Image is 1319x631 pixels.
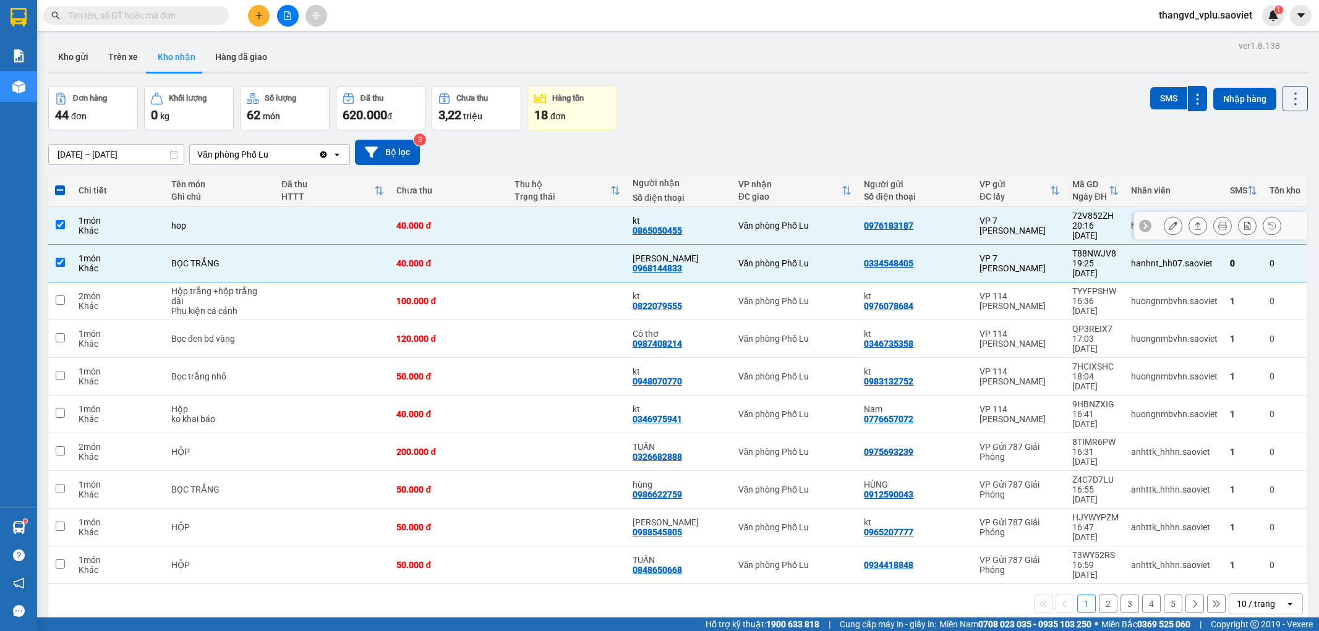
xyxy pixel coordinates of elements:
[1268,10,1279,21] img: icon-new-feature
[396,296,502,306] div: 100.000 đ
[171,192,269,201] div: Ghi chú
[1131,221,1218,231] div: hanhnt_hh07.saoviet
[79,489,159,499] div: Khác
[864,404,967,414] div: Nam
[633,178,726,188] div: Người nhận
[1230,371,1257,381] div: 1
[633,216,726,226] div: kt
[1072,334,1119,354] div: 17:03 [DATE]
[633,193,726,203] div: Số điện thoại
[1131,258,1218,268] div: hanhnt_hh07.saoviet
[1230,447,1257,457] div: 1
[1131,447,1218,457] div: anhttk_hhhn.saoviet
[1137,619,1190,629] strong: 0369 525 060
[396,485,502,494] div: 50.000 đ
[633,329,726,339] div: Cô thơ
[1072,211,1119,221] div: 72V852ZH
[864,258,913,268] div: 0334548405
[633,517,726,527] div: Anh Lâm
[864,329,967,339] div: kt
[980,442,1060,462] div: VP Gửi 787 Giải Phóng
[980,480,1060,499] div: VP Gửi 787 Giải Phóng
[1213,88,1276,110] button: Nhập hàng
[1276,6,1281,14] span: 1
[864,291,967,301] div: kt
[864,301,913,311] div: 0976078684
[247,108,260,122] span: 62
[550,111,566,121] span: đơn
[738,192,842,201] div: ĐC giao
[396,334,502,344] div: 120.000 đ
[980,216,1060,235] div: VP 7 [PERSON_NAME]
[1149,7,1262,23] span: thangvd_vplu.saoviet
[973,174,1066,207] th: Toggle SortBy
[738,560,852,570] div: Văn phòng Phố Lu
[12,49,25,62] img: solution-icon
[396,371,502,381] div: 50.000 đ
[864,489,913,499] div: 0912590043
[55,108,69,122] span: 44
[98,42,148,72] button: Trên xe
[527,86,617,130] button: Hàng tồn18đơn
[864,560,913,570] div: 0934418848
[633,366,726,376] div: kt
[265,94,296,103] div: Số lượng
[738,447,852,457] div: Văn phòng Phố Lu
[980,366,1060,386] div: VP 114 [PERSON_NAME]
[738,371,852,381] div: Văn phòng Phố Lu
[79,366,159,376] div: 1 món
[633,555,726,565] div: TUẤN
[197,148,268,161] div: Văn phòng Phố Lu
[633,301,682,311] div: 0822079555
[79,565,159,575] div: Khác
[171,221,269,231] div: hop
[396,185,502,195] div: Chưa thu
[1072,399,1119,409] div: 9HBNZXIG
[864,517,967,527] div: kt
[336,86,425,130] button: Đã thu620.000đ
[456,94,488,103] div: Chưa thu
[1072,550,1119,560] div: T3WY52RS
[1072,248,1119,258] div: T88NWJV8
[12,521,25,534] img: warehouse-icon
[171,334,269,344] div: Bọc đen bd vàng
[13,549,25,561] span: question-circle
[1164,216,1182,235] div: Sửa đơn hàng
[864,192,967,201] div: Số điện thoại
[171,371,269,381] div: Bọc trắng nhỏ
[738,296,852,306] div: Văn phòng Phố Lu
[1072,221,1119,240] div: 20:16 [DATE]
[171,306,269,316] div: Phụ kiện cá cảnh
[79,404,159,414] div: 1 món
[738,485,852,494] div: Văn phòng Phố Lu
[1285,599,1295,609] svg: open
[79,253,159,263] div: 1 món
[463,111,482,121] span: triệu
[1072,324,1119,334] div: QP3REIX7
[1072,475,1119,485] div: Z4C7D7LU
[1072,362,1119,371] div: 7HCIXSHC
[633,226,682,235] div: 0865050455
[171,404,269,414] div: Hộp
[508,174,626,207] th: Toggle SortBy
[79,226,159,235] div: Khác
[633,565,682,575] div: 0848650668
[1224,174,1263,207] th: Toggle SortBy
[1296,10,1307,21] span: caret-down
[171,414,269,424] div: ko khai báo
[738,409,852,419] div: Văn phòng Phố Lu
[79,527,159,537] div: Khác
[79,442,159,452] div: 2 món
[864,480,967,489] div: HÙNG
[144,86,234,130] button: Khối lượng0kg
[552,94,584,103] div: Hàng tồn
[980,555,1060,575] div: VP Gửi 787 Giải Phóng
[396,560,502,570] div: 50.000 đ
[1142,595,1161,613] button: 4
[514,179,610,189] div: Thu hộ
[980,179,1050,189] div: VP gửi
[79,329,159,339] div: 1 món
[1066,174,1125,207] th: Toggle SortBy
[318,150,328,159] svg: Clear value
[11,8,27,27] img: logo-vxr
